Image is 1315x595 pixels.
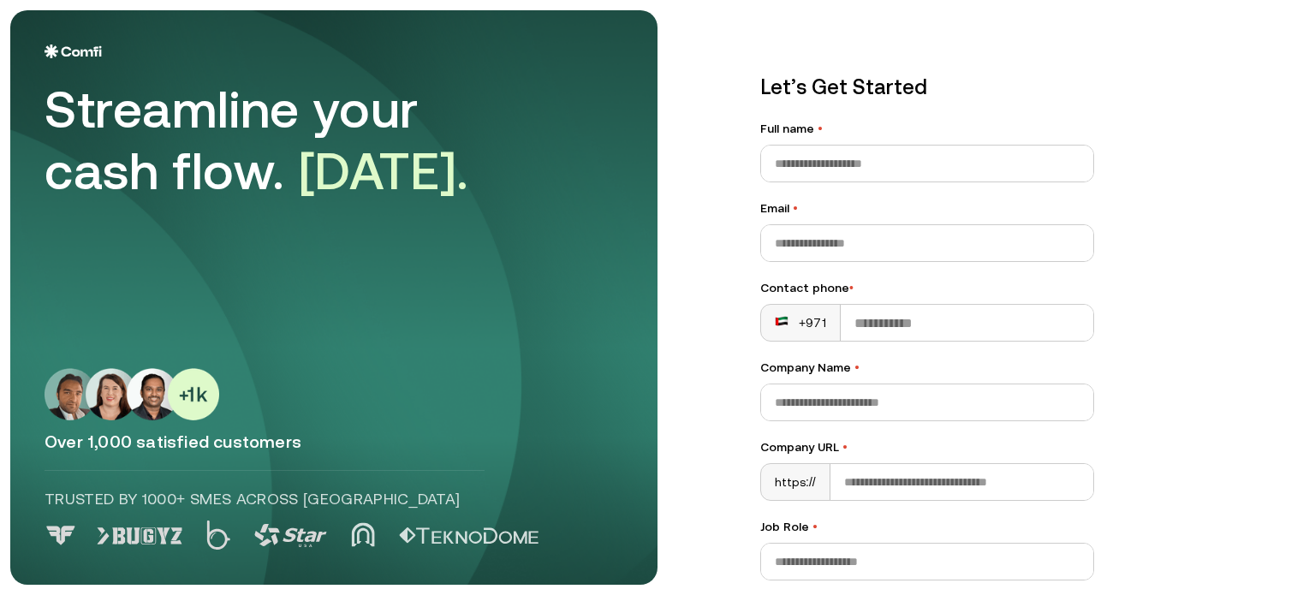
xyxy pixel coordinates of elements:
[854,360,860,374] span: •
[206,521,230,550] img: Logo 2
[760,199,1094,217] label: Email
[45,79,524,202] div: Streamline your cash flow.
[299,141,469,200] span: [DATE].
[818,122,823,135] span: •
[45,45,102,58] img: Logo
[760,438,1094,456] label: Company URL
[849,281,854,295] span: •
[351,522,375,547] img: Logo 4
[760,120,1094,138] label: Full name
[45,431,623,453] p: Over 1,000 satisfied customers
[45,488,485,510] p: Trusted by 1000+ SMEs across [GEOGRAPHIC_DATA]
[97,527,182,544] img: Logo 1
[399,527,538,544] img: Logo 5
[45,526,77,545] img: Logo 0
[775,314,826,331] div: +971
[812,520,818,533] span: •
[760,279,1094,297] div: Contact phone
[760,72,1094,103] p: Let’s Get Started
[761,464,830,500] div: https://
[842,440,848,454] span: •
[793,201,798,215] span: •
[760,518,1094,536] label: Job Role
[254,524,327,547] img: Logo 3
[760,359,1094,377] label: Company Name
